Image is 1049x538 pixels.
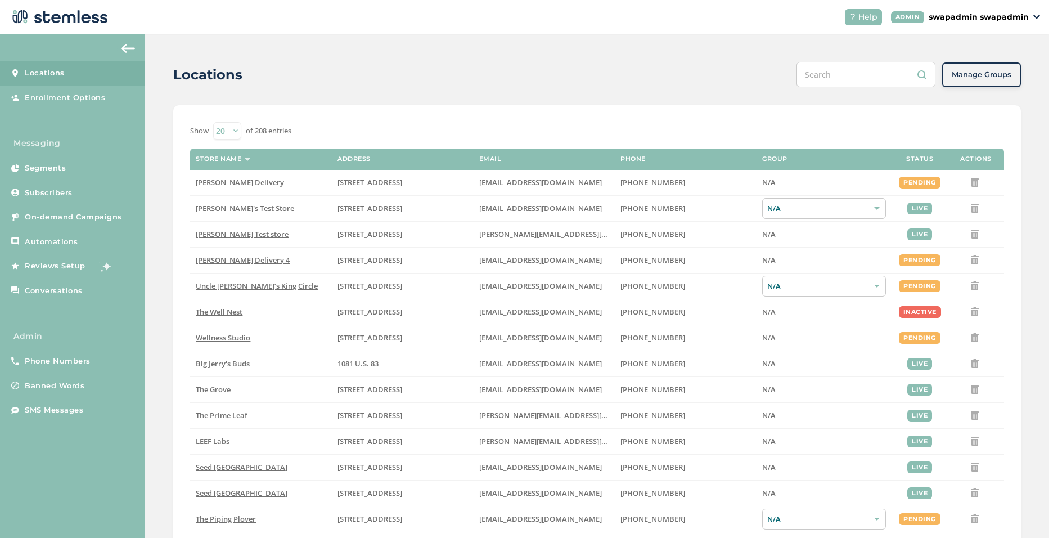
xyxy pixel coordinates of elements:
span: [PERSON_NAME] Delivery [196,177,284,187]
label: N/A [762,255,886,265]
label: (818) 561-0790 [620,255,751,265]
label: (269) 929-8463 [620,307,751,317]
div: ADMIN [891,11,925,23]
div: live [907,228,932,240]
label: info@bigjerrysbuds.com [479,359,610,369]
label: (269) 929-8463 [620,333,751,343]
img: icon-help-white-03924b79.svg [849,14,856,20]
div: pending [899,177,940,189]
span: [PHONE_NUMBER] [620,203,685,213]
label: The Well Nest [196,307,326,317]
span: LEEF Labs [196,436,229,446]
label: LEEF Labs [196,437,326,446]
label: Phone [620,155,646,163]
label: christian@uncleherbsak.com [479,281,610,291]
label: 209 King Circle [337,281,468,291]
span: [EMAIL_ADDRESS][DOMAIN_NAME] [479,255,602,265]
label: (520) 272-8455 [620,411,751,420]
label: The Piping Plover [196,514,326,524]
label: dexter@thegroveca.com [479,385,610,394]
label: (580) 539-1118 [620,359,751,369]
span: [PHONE_NUMBER] [620,333,685,343]
span: Seed [GEOGRAPHIC_DATA] [196,462,287,472]
label: 1005 4th Avenue [337,307,468,317]
label: (508) 514-1212 [620,514,751,524]
span: Phone Numbers [25,356,91,367]
label: N/A [762,437,886,446]
label: Brian's Test Store [196,204,326,213]
div: pending [899,332,940,344]
span: 1081 U.S. 83 [337,358,379,369]
label: josh.bowers@leefca.com [479,437,610,446]
span: [STREET_ADDRESS] [337,229,402,239]
span: Subscribers [25,187,73,199]
span: The Piping Plover [196,514,256,524]
span: [STREET_ADDRESS] [337,307,402,317]
label: 123 East Main Street [337,204,468,213]
div: live [907,384,932,396]
span: [STREET_ADDRESS] [337,488,402,498]
span: [STREET_ADDRESS] [337,410,402,420]
label: (207) 747-4648 [620,463,751,472]
span: [PHONE_NUMBER] [620,255,685,265]
label: 123 Main Street [337,333,468,343]
p: swapadmin swapadmin [929,11,1029,23]
span: The Prime Leaf [196,410,247,420]
label: N/A [762,178,886,187]
span: On-demand Campaigns [25,212,122,223]
span: [EMAIL_ADDRESS][DOMAIN_NAME] [479,514,602,524]
span: Reviews Setup [25,261,85,272]
span: [PHONE_NUMBER] [620,462,685,472]
div: N/A [762,276,886,297]
label: Store name [196,155,241,163]
span: [STREET_ADDRESS] [337,436,402,446]
span: Locations [25,68,65,79]
label: 8155 Center Street [337,385,468,394]
span: [STREET_ADDRESS] [337,462,402,472]
span: Enrollment Options [25,92,105,104]
label: 4120 East Speedway Boulevard [337,411,468,420]
label: vmrobins@gmail.com [479,307,610,317]
span: Help [858,11,877,23]
div: inactive [899,306,941,318]
label: arman91488@gmail.com [479,178,610,187]
span: [EMAIL_ADDRESS][DOMAIN_NAME] [479,333,602,343]
label: info@pipingplover.com [479,514,610,524]
label: 10 Main Street [337,514,468,524]
label: (617) 553-5922 [620,488,751,498]
label: Group [762,155,787,163]
span: [PERSON_NAME] Delivery 4 [196,255,290,265]
iframe: Chat Widget [993,484,1049,538]
span: [PERSON_NAME][EMAIL_ADDRESS][PERSON_NAME][DOMAIN_NAME] [479,436,717,446]
span: [PERSON_NAME]'s Test Store [196,203,294,213]
label: N/A [762,385,886,394]
label: (503) 332-4545 [620,230,751,239]
div: pending [899,513,940,525]
label: arman91488@gmail.com [479,255,610,265]
label: Status [906,155,933,163]
th: Actions [948,149,1004,170]
label: Email [479,155,502,163]
label: (707) 513-9697 [620,437,751,446]
label: 401 Centre Street [337,488,468,498]
img: icon_down-arrow-small-66adaf34.svg [1033,15,1040,19]
div: pending [899,254,940,266]
span: The Grove [196,384,231,394]
span: [EMAIL_ADDRESS][DOMAIN_NAME] [479,384,602,394]
label: swapnil@stemless.co [479,230,610,239]
img: logo-dark-0685b13c.svg [9,6,108,28]
span: [STREET_ADDRESS] [337,281,402,291]
span: [EMAIL_ADDRESS][DOMAIN_NAME] [479,307,602,317]
input: Search [796,62,935,87]
span: Conversations [25,285,83,297]
label: Wellness Studio [196,333,326,343]
span: [STREET_ADDRESS] [337,384,402,394]
span: Automations [25,236,78,248]
label: 17523 Ventura Boulevard [337,255,468,265]
label: info@bostonseeds.com [479,488,610,498]
label: 17523 Ventura Boulevard [337,178,468,187]
label: N/A [762,307,886,317]
span: [PHONE_NUMBER] [620,514,685,524]
h2: Locations [173,65,242,85]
